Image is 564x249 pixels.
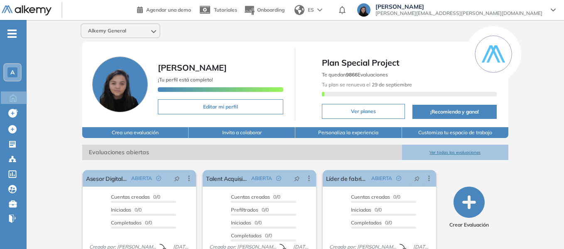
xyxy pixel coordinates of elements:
span: check-circle [156,176,161,181]
span: pushpin [174,175,180,182]
a: Agendar una demo [137,4,191,14]
span: 0/0 [231,232,272,239]
span: Evaluaciones abiertas [82,145,402,160]
button: Ver todas las evaluaciones [402,145,509,160]
span: 0/0 [351,194,400,200]
img: Foto de perfil [92,57,148,112]
span: Crear Evaluación [449,221,489,229]
span: check-circle [276,176,281,181]
span: 0/0 [351,207,382,213]
span: Iniciadas [111,207,131,213]
span: ABIERTA [251,175,272,182]
button: Personaliza la experiencia [295,127,402,138]
span: Cuentas creadas [231,194,270,200]
span: Onboarding [257,7,284,13]
button: Onboarding [244,1,284,19]
button: Crear Evaluación [449,187,489,229]
span: Te quedan Evaluaciones [322,71,388,78]
span: [PERSON_NAME] [375,3,542,10]
b: 29 de septiembre [370,81,412,88]
span: Completados [231,232,262,239]
span: 0/0 [231,207,269,213]
span: Plan Special Project [322,57,497,69]
span: Prefiltrados [231,207,258,213]
span: Tu plan se renueva el [322,81,412,88]
button: pushpin [288,172,306,185]
span: Completados [111,219,142,226]
button: ¡Recomienda y gana! [412,105,497,119]
span: Cuentas creadas [351,194,390,200]
span: Alkemy General [88,27,126,34]
span: 0/0 [111,219,152,226]
span: [PERSON_NAME] [158,62,227,73]
span: check-circle [396,176,401,181]
span: Agendar una demo [146,7,191,13]
span: ABIERTA [131,175,152,182]
span: ES [308,6,314,14]
span: 0/0 [351,219,392,226]
a: Talent Acquisition & HR [206,170,248,187]
button: Invita a colaborar [189,127,295,138]
img: Logo [2,5,51,16]
button: Customiza tu espacio de trabajo [402,127,509,138]
button: Crea una evaluación [82,127,189,138]
span: A [10,69,15,76]
span: Completados [351,219,382,226]
a: Líder de fabrica de abanicos [326,170,368,187]
span: ABIERTA [371,175,392,182]
i: - [7,33,17,35]
button: Editar mi perfil [158,99,284,114]
img: arrow [317,8,322,12]
span: Iniciadas [351,207,371,213]
a: Asesor Digital Comercial [86,170,128,187]
span: ¡Tu perfil está completo! [158,76,213,83]
span: Tutoriales [214,7,237,13]
b: 9866 [346,71,358,78]
button: pushpin [168,172,186,185]
span: 0/0 [231,219,262,226]
span: 0/0 [111,194,160,200]
span: Iniciadas [231,219,251,226]
span: 0/0 [111,207,142,213]
span: pushpin [414,175,420,182]
button: pushpin [408,172,426,185]
span: pushpin [294,175,300,182]
button: Ver planes [322,104,405,119]
span: 0/0 [231,194,280,200]
span: Cuentas creadas [111,194,150,200]
img: world [294,5,304,15]
span: [PERSON_NAME][EMAIL_ADDRESS][PERSON_NAME][DOMAIN_NAME] [375,10,542,17]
